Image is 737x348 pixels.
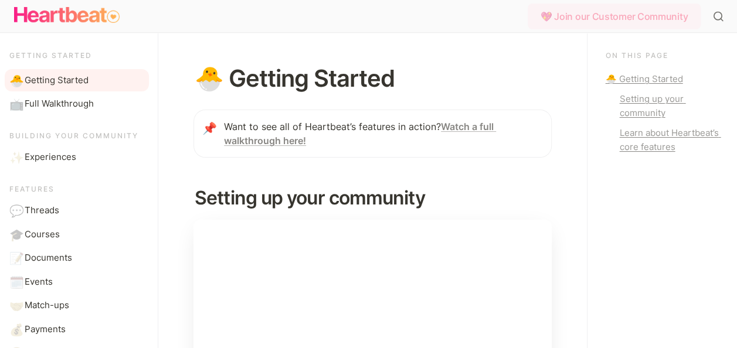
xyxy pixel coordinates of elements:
[619,92,719,120] div: Setting up your community
[5,146,149,169] a: ✨Experiences
[9,323,21,335] span: 💰
[5,69,149,92] a: 🐣Getting Started
[528,4,701,29] div: 💖 Join our Customer Community
[605,51,668,60] span: On this page
[605,72,719,86] a: 🐣 Getting Started
[25,275,53,289] span: Events
[5,271,149,294] a: 🗓️Events
[9,251,21,263] span: 📝
[5,199,149,222] a: 💬Threads
[9,299,21,311] span: 🤝
[605,92,719,120] a: Setting up your community
[224,121,496,146] span: Want to see all of Heartbeat’s features in action?
[528,4,705,29] a: 💖 Join our Customer Community
[193,65,552,92] h1: 🐣 Getting Started
[202,121,217,135] span: 📌
[5,93,149,115] a: 📺Full Walkthrough
[25,251,72,265] span: Documents
[25,228,60,241] span: Courses
[9,97,21,109] span: 📺
[9,275,21,287] span: 🗓️
[14,4,120,27] img: Logo
[9,151,21,162] span: ✨
[25,74,89,87] span: Getting Started
[9,185,55,193] span: Features
[5,247,149,269] a: 📝Documents
[619,126,719,154] div: Learn about Heartbeat’s core features
[25,97,94,111] span: Full Walkthrough
[25,299,69,312] span: Match-ups
[9,131,138,140] span: Building your community
[5,318,149,341] a: 💰Payments
[9,228,21,240] span: 🎓
[25,151,76,164] span: Experiences
[5,294,149,317] a: 🤝Match-ups
[25,204,59,217] span: Threads
[25,323,66,336] span: Payments
[9,51,92,60] span: Getting started
[9,74,21,86] span: 🐣
[605,126,719,154] a: Learn about Heartbeat’s core features
[9,204,21,216] span: 💬
[193,182,552,214] h2: Setting up your community
[5,223,149,246] a: 🎓Courses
